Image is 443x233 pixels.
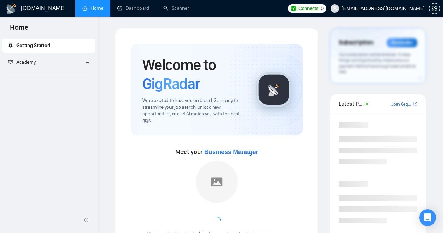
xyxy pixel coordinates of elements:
[142,55,245,93] h1: Welcome to
[387,38,417,47] div: Reminder
[16,59,36,65] span: Academy
[429,3,440,14] button: setting
[8,59,36,65] span: Academy
[256,72,291,107] img: gigradar-logo.png
[82,5,103,11] a: homeHome
[16,42,50,48] span: Getting Started
[291,6,296,11] img: upwork-logo.png
[321,5,324,12] span: 0
[2,39,95,53] li: Getting Started
[4,22,34,37] span: Home
[8,43,13,48] span: rocket
[212,216,222,226] span: loading
[2,72,95,77] li: Academy Homepage
[332,6,337,11] span: user
[204,149,258,156] span: Business Manager
[419,209,436,226] div: Open Intercom Messenger
[142,97,245,124] span: We're excited to have you on board. Get ready to streamline your job search, unlock new opportuni...
[175,148,258,156] span: Meet your
[339,100,364,108] span: Latest Posts from the GigRadar Community
[83,217,90,224] span: double-left
[163,5,189,11] a: searchScanner
[429,6,440,11] span: setting
[429,6,440,11] a: setting
[413,101,417,107] a: export
[298,5,319,12] span: Connects:
[196,161,238,203] img: placeholder.png
[8,60,13,64] span: fund-projection-screen
[339,37,373,49] span: Subscription
[6,3,17,14] img: logo
[142,74,200,93] span: GigRadar
[391,101,412,108] a: Join GigRadar Slack Community
[339,52,416,75] span: Your subscription will be renewed. To keep things running smoothly, make sure your payment method...
[117,5,149,11] a: dashboardDashboard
